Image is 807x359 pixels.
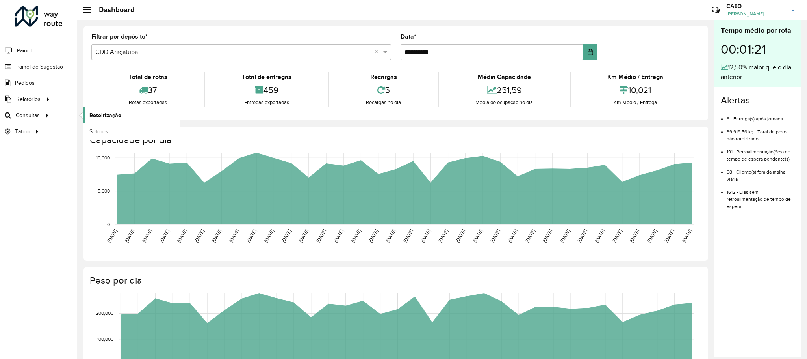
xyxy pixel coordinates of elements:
[727,122,795,142] li: 39.919,56 kg - Total de peso não roteirizado
[507,228,518,243] text: [DATE]
[664,228,675,243] text: [DATE]
[91,6,135,14] h2: Dashboard
[611,228,623,243] text: [DATE]
[331,82,436,99] div: 5
[93,82,202,99] div: 37
[727,142,795,163] li: 191 - Retroalimentação(ões) de tempo de espera pendente(s)
[350,228,362,243] text: [DATE]
[437,228,449,243] text: [DATE]
[727,183,795,210] li: 1612 - Dias sem retroalimentação de tempo de espera
[193,228,205,243] text: [DATE]
[573,82,698,99] div: 10,021
[375,47,381,57] span: Clear all
[681,228,692,243] text: [DATE]
[726,10,785,17] span: [PERSON_NAME]
[573,99,698,107] div: Km Médio / Entrega
[441,82,568,99] div: 251,59
[441,72,568,82] div: Média Capacidade
[333,228,344,243] text: [DATE]
[176,228,187,243] text: [DATE]
[106,228,118,243] text: [DATE]
[83,107,180,123] a: Roteirização
[646,228,658,243] text: [DATE]
[573,72,698,82] div: Km Médio / Entrega
[90,135,700,146] h4: Capacidade por dia
[17,47,32,55] span: Painel
[594,228,605,243] text: [DATE]
[455,228,466,243] text: [DATE]
[107,222,110,227] text: 0
[727,109,795,122] li: 8 - Entrega(s) após jornada
[559,228,571,243] text: [DATE]
[207,72,326,82] div: Total de entregas
[490,228,501,243] text: [DATE]
[727,163,795,183] li: 98 - Cliente(s) fora da malha viária
[16,111,40,120] span: Consultas
[89,127,108,136] span: Setores
[211,228,222,243] text: [DATE]
[367,228,379,243] text: [DATE]
[207,99,326,107] div: Entregas exportadas
[90,275,700,286] h4: Peso por dia
[124,228,135,243] text: [DATE]
[246,228,257,243] text: [DATE]
[583,44,597,60] button: Choose Date
[16,95,41,103] span: Relatórios
[83,123,180,139] a: Setores
[331,72,436,82] div: Recargas
[98,189,110,194] text: 5,000
[141,228,152,243] text: [DATE]
[577,228,588,243] text: [DATE]
[726,2,785,10] h3: CAIO
[15,127,30,136] span: Tático
[472,228,483,243] text: [DATE]
[441,99,568,107] div: Média de ocupação no dia
[280,228,292,243] text: [DATE]
[721,36,795,63] div: 00:01:21
[385,228,396,243] text: [DATE]
[89,111,121,120] span: Roteirização
[542,228,553,243] text: [DATE]
[96,311,113,316] text: 200,000
[420,228,431,243] text: [DATE]
[91,32,148,41] label: Filtrar por depósito
[263,228,275,243] text: [DATE]
[228,228,239,243] text: [DATE]
[721,95,795,106] h4: Alertas
[721,63,795,82] div: 12,50% maior que o dia anterior
[15,79,35,87] span: Pedidos
[721,25,795,36] div: Tempo médio por rota
[524,228,536,243] text: [DATE]
[315,228,327,243] text: [DATE]
[707,2,724,19] a: Contato Rápido
[403,228,414,243] text: [DATE]
[93,99,202,107] div: Rotas exportadas
[93,72,202,82] div: Total de rotas
[629,228,640,243] text: [DATE]
[16,63,63,71] span: Painel de Sugestão
[401,32,416,41] label: Data
[96,155,110,160] text: 10,000
[97,337,113,342] text: 100,000
[207,82,326,99] div: 459
[159,228,170,243] text: [DATE]
[331,99,436,107] div: Recargas no dia
[298,228,309,243] text: [DATE]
